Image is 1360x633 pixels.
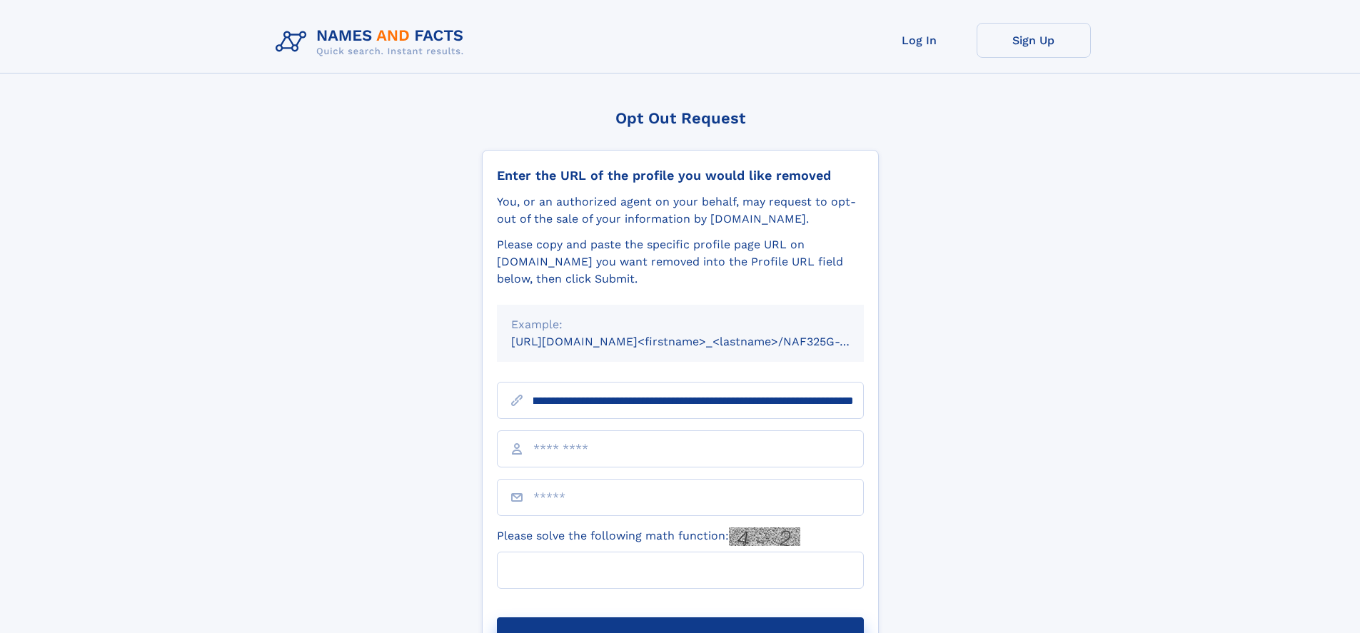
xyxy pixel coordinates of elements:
[511,316,850,333] div: Example:
[497,168,864,183] div: Enter the URL of the profile you would like removed
[497,527,800,546] label: Please solve the following math function:
[977,23,1091,58] a: Sign Up
[270,23,475,61] img: Logo Names and Facts
[497,193,864,228] div: You, or an authorized agent on your behalf, may request to opt-out of the sale of your informatio...
[482,109,879,127] div: Opt Out Request
[511,335,891,348] small: [URL][DOMAIN_NAME]<firstname>_<lastname>/NAF325G-xxxxxxxx
[497,236,864,288] div: Please copy and paste the specific profile page URL on [DOMAIN_NAME] you want removed into the Pr...
[862,23,977,58] a: Log In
